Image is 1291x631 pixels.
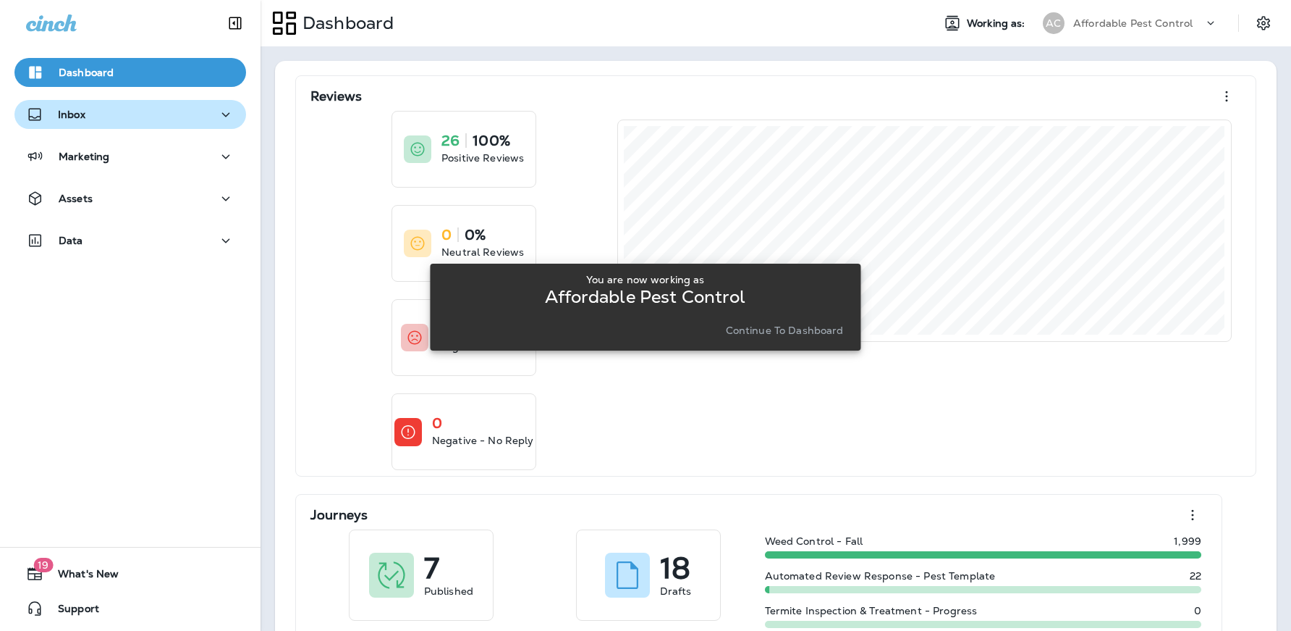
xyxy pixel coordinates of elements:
[14,594,246,623] button: Support
[586,274,704,285] p: You are now working as
[215,9,255,38] button: Collapse Sidebar
[1194,605,1201,617] p: 0
[59,67,114,78] p: Dashboard
[1073,17,1193,29] p: Affordable Pest Control
[14,184,246,213] button: Assets
[1250,10,1277,36] button: Settings
[765,605,978,617] p: Termite Inspection & Treatment - Progress
[1190,570,1201,582] p: 22
[43,568,119,585] span: What's New
[967,17,1028,30] span: Working as:
[310,508,368,522] p: Journeys
[14,58,246,87] button: Dashboard
[59,151,109,162] p: Marketing
[59,193,93,204] p: Assets
[14,142,246,171] button: Marketing
[765,570,996,582] p: Automated Review Response - Pest Template
[545,291,745,303] p: Affordable Pest Control
[297,12,394,34] p: Dashboard
[424,561,439,575] p: 7
[424,584,473,598] p: Published
[43,603,99,620] span: Support
[726,325,844,336] p: Continue to Dashboard
[14,226,246,255] button: Data
[59,235,83,246] p: Data
[14,100,246,129] button: Inbox
[1174,535,1201,547] p: 1,999
[58,109,85,120] p: Inbox
[1043,12,1064,34] div: AC
[14,559,246,588] button: 19What's New
[310,89,362,104] p: Reviews
[33,558,53,572] span: 19
[720,320,850,340] button: Continue to Dashboard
